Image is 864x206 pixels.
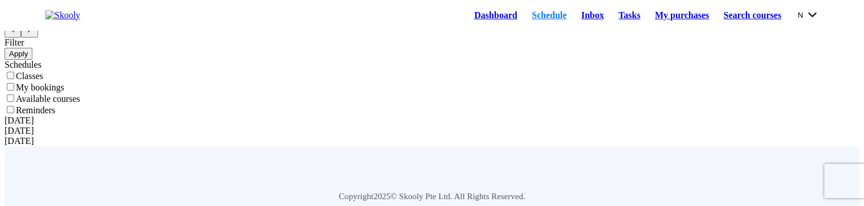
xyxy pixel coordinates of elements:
[16,105,55,115] label: Reminders
[5,126,859,136] div: [DATE]
[5,116,859,126] div: [DATE]
[21,24,37,37] button: chevron forward outline
[5,60,859,70] div: Schedules
[16,94,80,104] label: Available courses
[467,7,524,23] a: Dashboard
[5,48,32,60] button: Apply
[611,7,648,23] a: Tasks
[16,83,64,92] label: My bookings
[5,38,859,48] div: Filter
[45,10,80,20] img: Skooly
[798,9,819,21] button: Nchevron down outline
[716,7,788,23] a: Search courses
[574,7,611,23] a: Inbox
[5,24,21,37] button: chevron back outline
[5,136,859,146] div: [DATE]
[373,192,390,201] span: 2025
[16,71,43,81] label: Classes
[524,7,574,23] a: Schedule
[648,7,716,23] a: My purchases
